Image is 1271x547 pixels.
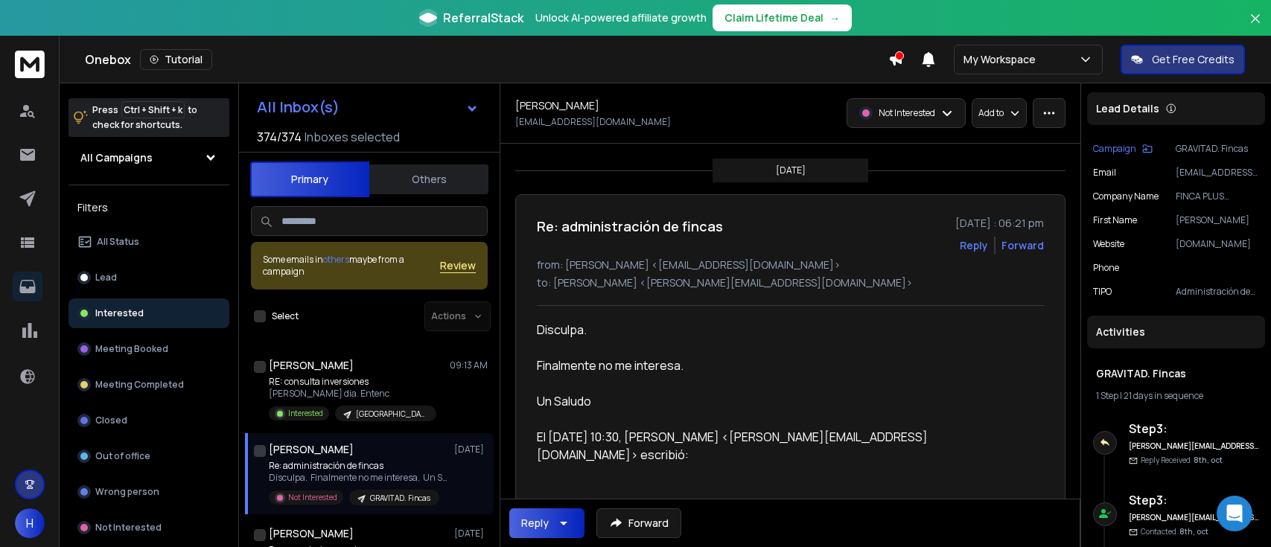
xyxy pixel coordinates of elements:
h3: Inboxes selected [305,128,400,146]
button: All Inbox(s) [245,92,491,122]
p: Not Interested [95,522,162,534]
h1: [PERSON_NAME] [515,98,599,113]
div: Open Intercom Messenger [1217,496,1252,531]
p: Meeting Completed [95,379,184,391]
button: Wrong person [69,477,229,507]
button: Interested [69,298,229,328]
p: Interested [288,408,323,419]
button: Reply [960,238,988,253]
p: 09:13 AM [450,359,488,371]
p: My Workspace [963,52,1042,67]
p: RE: consulta inversiones [269,376,436,388]
p: Lead Details [1096,101,1159,116]
h1: [PERSON_NAME] [269,442,354,457]
button: H [15,508,45,538]
blockquote: El [DATE] 10:30, [PERSON_NAME] <[PERSON_NAME][EMAIL_ADDRESS][DOMAIN_NAME]> escribió: [537,428,972,482]
span: ReferralStack [443,9,523,27]
button: All Campaigns [69,143,229,173]
button: Forward [596,508,681,538]
h6: [PERSON_NAME][EMAIL_ADDRESS][DOMAIN_NAME] [1129,441,1259,452]
p: to: [PERSON_NAME] <[PERSON_NAME][EMAIL_ADDRESS][DOMAIN_NAME]> [537,275,1044,290]
p: First Name [1093,214,1137,226]
p: [GEOGRAPHIC_DATA]. 2 [356,409,427,420]
button: Meeting Completed [69,370,229,400]
button: Tutorial [140,49,212,70]
div: Finalmente no me interesa. [537,356,972,374]
span: 21 days in sequence [1124,389,1203,402]
button: Others [369,163,488,196]
p: GRAVITAD. Fincas [1176,143,1259,155]
div: Un Saludo [537,392,972,410]
p: Re: administración de fincas [269,460,447,472]
span: others [323,253,349,266]
h3: Filters [69,197,229,218]
p: [EMAIL_ADDRESS][DOMAIN_NAME] [515,116,671,128]
button: Get Free Credits [1121,45,1245,74]
div: Disculpa. [537,321,972,339]
button: Out of office [69,441,229,471]
p: Unlock AI-powered affiliate growth [535,10,707,25]
h6: Step 3 : [1129,491,1259,509]
p: Not Interested [288,492,337,503]
button: Reply [509,508,584,538]
button: Not Interested [69,513,229,543]
button: Claim Lifetime Deal→ [713,4,852,31]
p: from: [PERSON_NAME] <[EMAIL_ADDRESS][DOMAIN_NAME]> [537,257,1044,272]
p: Contacted [1141,526,1208,537]
p: [PERSON_NAME] [1176,214,1259,226]
p: Press to check for shortcuts. [92,103,197,132]
p: [DATE] [454,444,488,455]
button: Lead [69,263,229,292]
p: [PERSON_NAME] dia. Entenc [269,388,436,400]
h1: GRAVITAD. Fincas [1096,366,1256,381]
span: Ctrl + Shift + k [121,101,185,118]
p: Closed [95,415,127,426]
p: Campaign [1093,143,1136,155]
button: All Status [69,227,229,257]
h1: [PERSON_NAME] [269,358,354,373]
span: 8th, oct [1194,455,1223,465]
p: Disculpa. Finalmente no me interesa. Un Saludo > [269,472,447,484]
label: Select [272,310,299,322]
p: GRAVITAD. Fincas [370,493,430,504]
div: Forward [1001,238,1044,253]
p: Lead [95,272,117,284]
p: Reply Received [1141,455,1223,466]
p: [DATE] [776,164,806,176]
button: Closed [69,406,229,435]
button: Primary [250,161,369,197]
p: [DATE] : 06:21 pm [955,216,1044,231]
span: 374 / 374 [257,128,302,146]
h1: All Campaigns [80,150,153,165]
p: Phone [1093,262,1119,274]
h1: [PERSON_NAME] [269,526,354,541]
p: Company Name [1093,191,1159,202]
p: Not Interested [879,107,935,119]
h1: Re: administración de fincas [537,216,723,237]
p: [DATE] [454,528,488,540]
div: Some emails in maybe from a campaign [263,254,440,278]
span: 1 Step [1096,389,1118,402]
p: Out of office [95,450,150,462]
p: All Status [97,236,139,248]
p: Meeting Booked [95,343,168,355]
p: [EMAIL_ADDRESS][DOMAIN_NAME] [1176,167,1259,179]
button: Review [440,258,476,273]
span: 8th, oct [1179,526,1208,537]
p: Get Free Credits [1152,52,1235,67]
p: Administración de fincas [1176,286,1259,298]
h6: Step 3 : [1129,420,1259,438]
button: Campaign [1093,143,1153,155]
span: → [829,10,840,25]
p: Add to [978,107,1004,119]
p: Wrong person [95,486,159,498]
p: Email [1093,167,1116,179]
h1: All Inbox(s) [257,100,340,115]
button: Close banner [1246,9,1265,45]
p: TIPO [1093,286,1112,298]
div: Reply [521,516,549,531]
